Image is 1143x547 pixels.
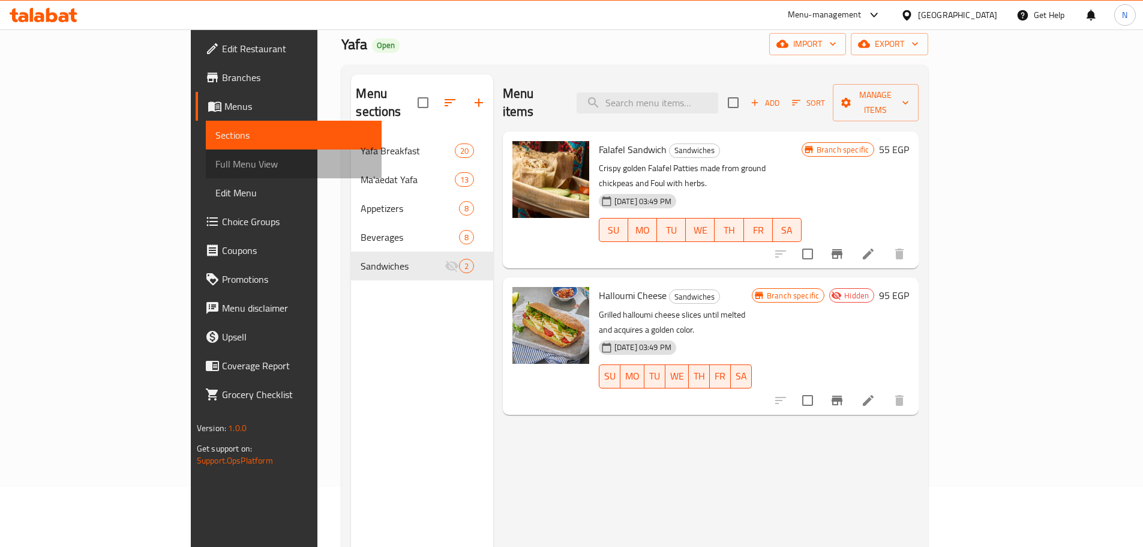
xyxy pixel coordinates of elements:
span: 8 [460,232,473,243]
span: Sections [215,128,372,142]
span: Select section [721,90,746,115]
button: Add [746,94,784,112]
span: Sandwiches [670,144,719,157]
a: Support.OpsPlatform [197,453,273,468]
div: items [459,230,474,244]
span: WE [691,222,710,239]
input: search [577,92,718,113]
div: Menu-management [788,8,862,22]
span: SU [604,367,616,385]
span: Open [372,40,400,50]
span: Sandwiches [670,290,719,304]
span: Beverages [361,230,458,244]
button: Manage items [833,84,919,121]
a: Coverage Report [196,351,382,380]
p: Grilled halloumi cheese slices until melted and acquires a golden color. [599,307,752,337]
a: Edit Restaurant [196,34,382,63]
nav: Menu sections [351,131,493,285]
span: Manage items [842,88,910,118]
button: TH [715,218,743,242]
a: Menus [196,92,382,121]
span: Promotions [222,272,372,286]
p: Crispy golden Falafel Patties made from ground chickpeas and Foul with herbs. [599,161,802,191]
a: Sections [206,121,382,150]
span: Add [749,96,781,110]
span: 1.0.0 [228,420,247,436]
h6: 55 EGP [879,141,909,158]
span: 2 [460,261,473,272]
button: SA [731,364,752,388]
a: Grocery Checklist [196,380,382,409]
a: Choice Groups [196,207,382,236]
button: Branch-specific-item [823,240,851,268]
div: [GEOGRAPHIC_DATA] [918,8,997,22]
a: Edit menu item [861,247,875,261]
span: TH [694,367,705,385]
button: Add section [464,88,493,117]
h2: Menu sections [356,85,417,121]
span: [DATE] 03:49 PM [610,342,676,353]
span: Halloumi Cheese [599,286,667,304]
a: Edit Menu [206,178,382,207]
span: Ma'aedat Yafa [361,172,454,187]
span: Add item [746,94,784,112]
span: Coupons [222,243,372,258]
span: Version: [197,420,226,436]
span: MO [633,222,652,239]
span: 8 [460,203,473,214]
span: SA [778,222,797,239]
button: WE [665,364,689,388]
span: Falafel Sandwich [599,141,667,159]
span: Edit Menu [215,186,372,200]
span: SU [604,222,623,239]
h6: 95 EGP [879,287,909,304]
span: Edit Restaurant [222,41,372,56]
a: Menu disclaimer [196,294,382,322]
span: export [860,37,919,52]
button: SA [773,218,802,242]
div: items [455,172,474,187]
span: TH [719,222,739,239]
div: Sandwiches2 [351,252,493,280]
button: delete [885,386,914,415]
span: import [779,37,836,52]
svg: Inactive section [445,259,459,273]
span: Branch specific [762,290,824,301]
button: MO [620,364,644,388]
button: FR [710,364,731,388]
button: SU [599,218,628,242]
span: Sort [792,96,825,110]
div: Sandwiches [669,289,720,304]
button: MO [628,218,657,242]
button: TU [657,218,686,242]
span: FR [715,367,726,385]
span: TU [662,222,681,239]
span: Upsell [222,330,372,344]
div: items [459,259,474,273]
button: SU [599,364,620,388]
span: Get support on: [197,441,252,456]
span: Coverage Report [222,358,372,373]
span: Branch specific [812,144,874,156]
span: Hidden [839,290,874,301]
span: Branches [222,70,372,85]
button: export [851,33,928,55]
div: Yafa Breakfast20 [351,136,493,165]
span: Select all sections [410,90,436,115]
button: Branch-specific-item [823,386,851,415]
button: TH [689,364,710,388]
span: Grocery Checklist [222,387,372,402]
a: Promotions [196,265,382,294]
span: Sandwiches [361,259,444,273]
span: N [1122,8,1127,22]
span: Full Menu View [215,157,372,171]
span: 13 [455,174,473,186]
button: import [769,33,846,55]
span: SA [736,367,747,385]
a: Coupons [196,236,382,265]
div: Appetizers8 [351,194,493,223]
span: 20 [455,145,473,157]
span: MO [625,367,640,385]
button: WE [686,218,715,242]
